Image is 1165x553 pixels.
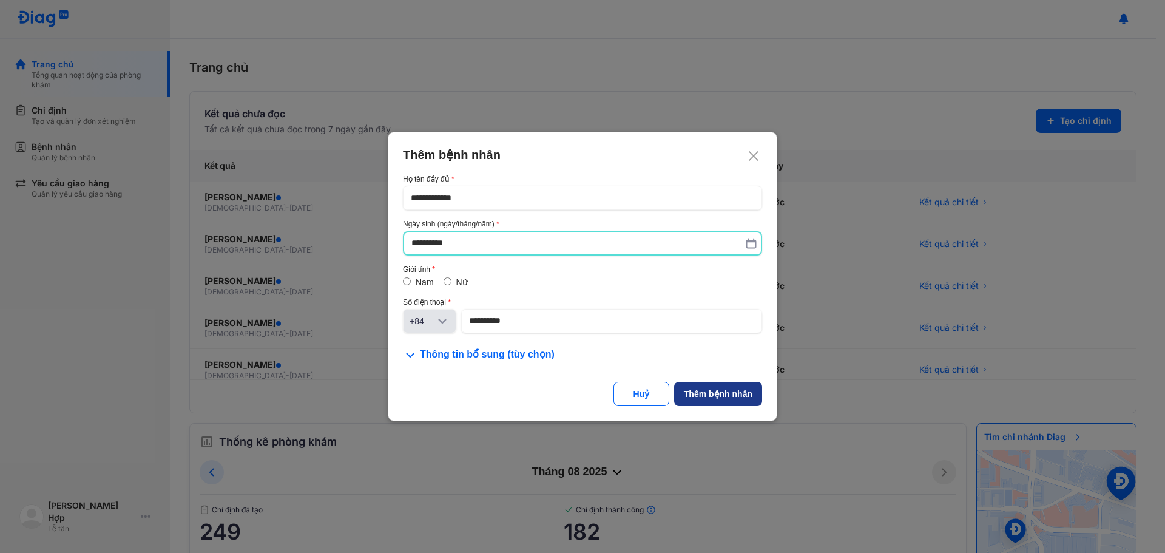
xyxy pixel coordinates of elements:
div: +84 [410,315,435,327]
span: Thông tin bổ sung (tùy chọn) [420,348,555,362]
div: Thêm bệnh nhân [684,388,752,400]
div: Họ tên đầy đủ [403,175,762,183]
label: Nam [416,277,434,287]
div: Thêm bệnh nhân [403,147,762,163]
div: Số điện thoại [403,298,762,307]
div: Giới tính [403,265,762,274]
div: Ngày sinh (ngày/tháng/năm) [403,220,762,228]
label: Nữ [456,277,468,287]
button: Huỷ [613,382,669,406]
button: Thêm bệnh nhân [674,382,762,406]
